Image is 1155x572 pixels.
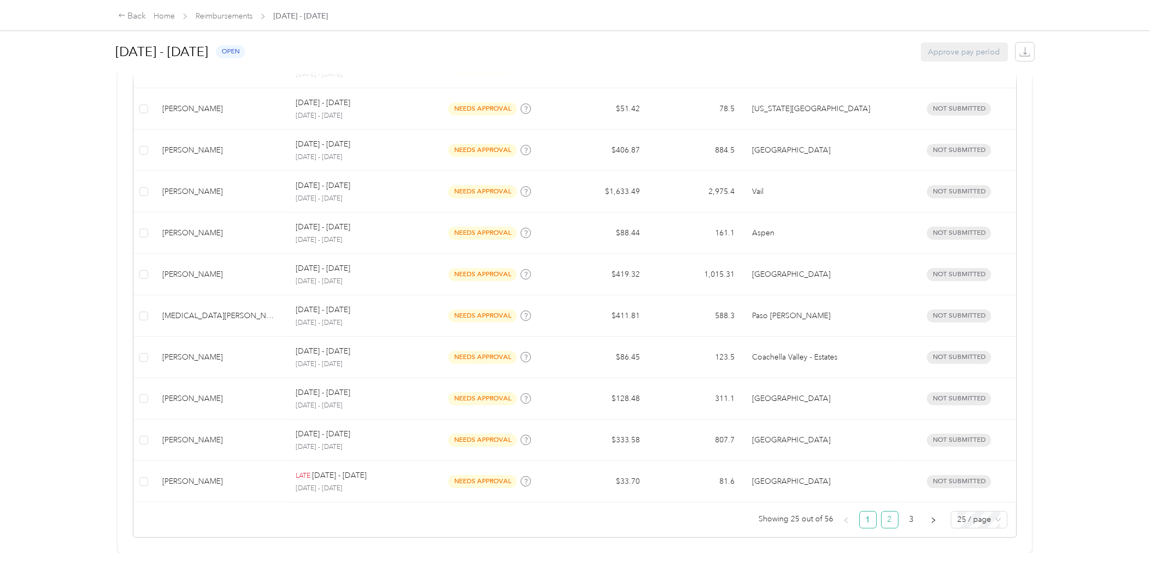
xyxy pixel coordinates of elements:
td: $128.48 [553,378,649,419]
span: open [216,45,245,58]
span: Not submitted [927,144,991,156]
td: $88.44 [553,212,649,254]
td: Port Aransas [743,378,902,419]
span: Not submitted [927,102,991,115]
p: Aspen [752,227,893,239]
td: Smoky Mountains [743,254,902,295]
td: Paso Robles [743,295,902,337]
li: 1 [859,511,877,528]
td: $1,633.49 [553,171,649,212]
div: [PERSON_NAME] [162,393,278,405]
p: [DATE] - [DATE] [296,235,418,245]
p: [DATE] - [DATE] [296,484,418,494]
td: 78.5 [649,88,744,130]
span: Not submitted [927,475,991,488]
p: [GEOGRAPHIC_DATA] [752,144,893,156]
span: Showing 25 out of 56 [759,511,833,527]
p: [DATE] - [DATE] [296,360,418,369]
li: Previous Page [838,511,855,528]
div: [MEDICAL_DATA][PERSON_NAME] [162,310,278,322]
span: Not submitted [927,434,991,446]
p: [DATE] - [DATE] [296,345,350,357]
p: Paso [PERSON_NAME] [752,310,893,322]
p: Vail [752,186,893,198]
td: 2,975.4 [649,171,744,212]
div: [PERSON_NAME] [162,269,278,281]
p: [DATE] - [DATE] [296,111,418,121]
td: Nashville [743,461,902,502]
p: [GEOGRAPHIC_DATA] [752,393,893,405]
td: 1,015.31 [649,254,744,295]
td: $86.45 [553,337,649,378]
span: Not submitted [927,309,991,322]
td: 161.1 [649,212,744,254]
span: needs approval [448,227,517,239]
td: 884.5 [649,130,744,171]
td: Smoky Mountains [743,419,902,461]
p: [DATE] - [DATE] [296,153,418,162]
p: [DATE] - [DATE] [296,221,350,233]
div: [PERSON_NAME] [162,434,278,446]
div: [PERSON_NAME] [162,144,278,156]
p: [GEOGRAPHIC_DATA] [752,269,893,281]
div: [PERSON_NAME] [162,476,278,488]
span: [DATE] - [DATE] [273,10,328,22]
li: Next Page [925,511,942,528]
span: Not submitted [927,227,991,239]
span: right [930,517,937,524]
td: $51.42 [553,88,649,130]
p: [DATE] - [DATE] [296,304,350,316]
td: Fort Lauderdale [743,130,902,171]
p: [DATE] - [DATE] [296,263,350,275]
td: $419.32 [553,254,649,295]
span: needs approval [448,185,517,198]
td: 311.1 [649,378,744,419]
span: needs approval [448,392,517,405]
p: [DATE] - [DATE] [312,470,366,482]
span: needs approval [448,102,517,115]
span: Not submitted [927,268,991,281]
a: Reimbursements [195,11,253,21]
div: [PERSON_NAME] [162,186,278,198]
a: 3 [903,512,920,528]
td: Aspen [743,212,902,254]
p: [DATE] - [DATE] [296,180,350,192]
td: 588.3 [649,295,744,337]
iframe: Everlance-gr Chat Button Frame [1094,511,1155,572]
a: 1 [860,512,876,528]
p: Coachella Valley - Estates [752,351,893,363]
span: needs approval [448,309,517,322]
a: 2 [882,512,898,528]
div: Back [118,10,146,23]
td: Vail [743,171,902,212]
button: right [925,511,942,528]
span: Not submitted [927,351,991,363]
p: LATE [296,471,310,481]
td: $333.58 [553,419,649,461]
button: left [838,511,855,528]
td: Coachella Valley - Estates [743,337,902,378]
span: needs approval [448,268,517,281]
p: [DATE] - [DATE] [296,138,350,150]
div: [PERSON_NAME] [162,103,278,115]
p: [GEOGRAPHIC_DATA] [752,434,893,446]
td: 81.6 [649,461,744,502]
td: 123.5 [649,337,744,378]
h1: [DATE] - [DATE] [115,39,208,65]
td: $33.70 [553,461,649,502]
div: [PERSON_NAME] [162,227,278,239]
p: [DATE] - [DATE] [296,194,418,204]
td: $411.81 [553,295,649,337]
p: [DATE] - [DATE] [296,97,350,109]
a: Home [154,11,175,21]
span: needs approval [448,475,517,488]
td: $406.87 [553,130,649,171]
div: Page Size [951,511,1007,528]
p: [US_STATE][GEOGRAPHIC_DATA] [752,103,893,115]
span: 25 / page [957,512,1001,528]
span: needs approval [448,351,517,363]
div: [PERSON_NAME] [162,351,278,363]
p: [DATE] - [DATE] [296,428,350,440]
span: left [843,517,850,524]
